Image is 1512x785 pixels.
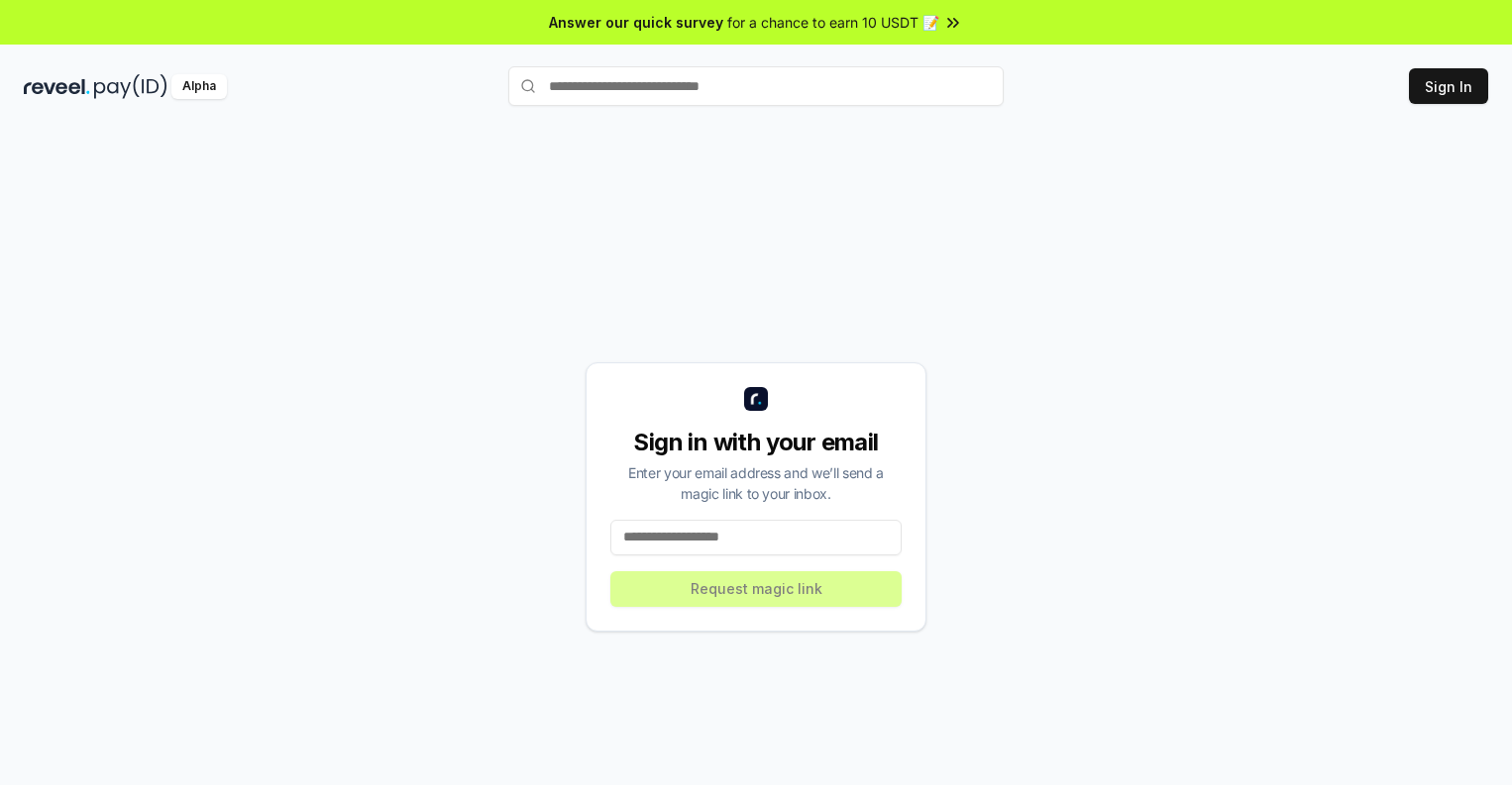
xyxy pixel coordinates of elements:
[610,427,902,458] div: Sign in with your email
[727,12,939,33] span: for a chance to earn 10 USDT 📝
[1409,68,1488,104] button: Sign In
[744,387,768,411] img: logo_small
[549,12,723,33] span: Answer our quick survey
[171,74,227,99] div: Alpha
[24,74,90,99] img: reveel_dark
[94,74,167,99] img: pay_id
[610,462,902,504] div: Enter your email address and we’ll send a magic link to your inbox.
